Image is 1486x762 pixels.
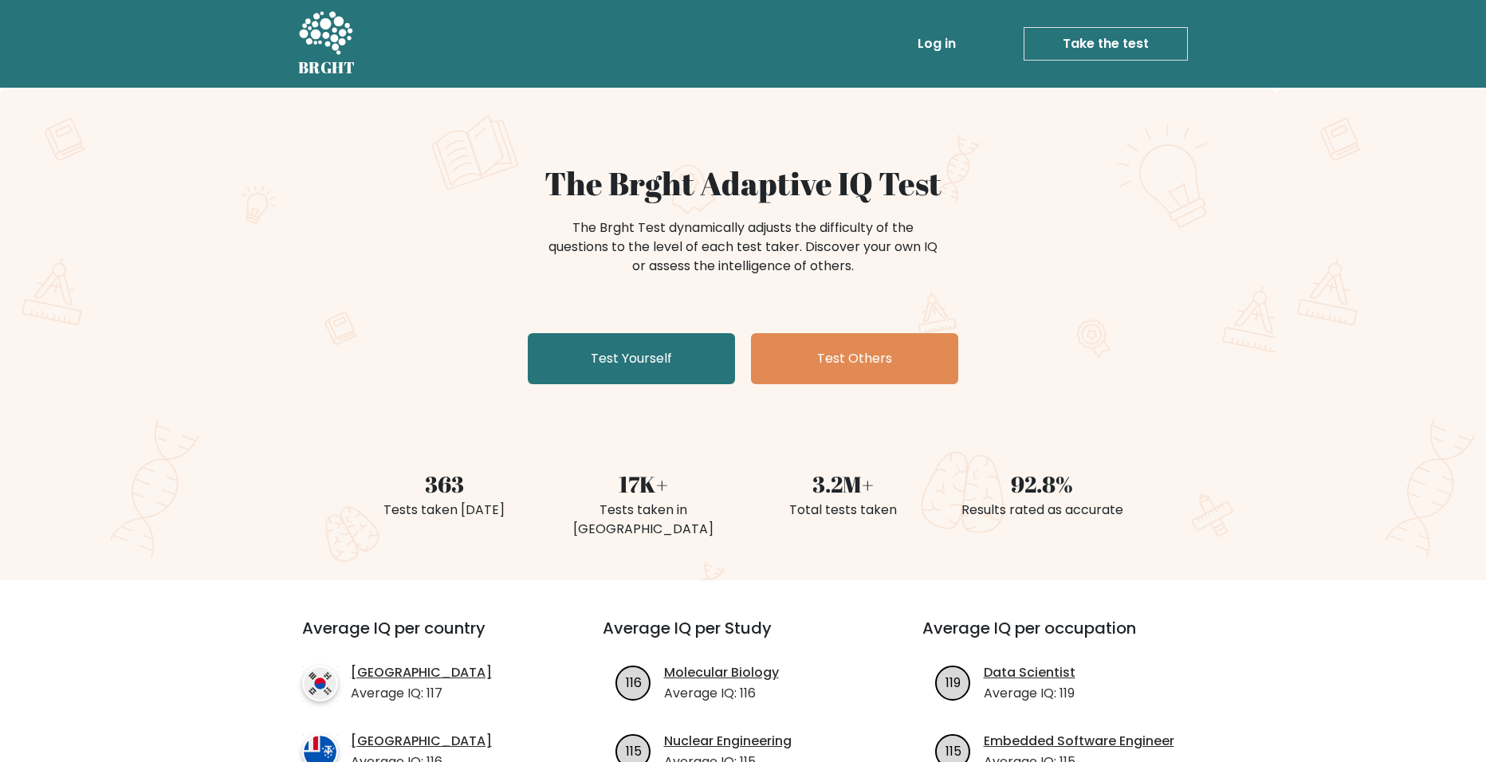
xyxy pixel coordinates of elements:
[952,467,1132,501] div: 92.8%
[753,501,933,520] div: Total tests taken
[298,6,356,81] a: BRGHT
[945,741,961,760] text: 115
[354,501,534,520] div: Tests taken [DATE]
[922,619,1204,657] h3: Average IQ per occupation
[984,663,1075,682] a: Data Scientist
[553,467,733,501] div: 17K+
[1024,27,1188,61] a: Take the test
[351,732,492,751] a: [GEOGRAPHIC_DATA]
[984,732,1174,751] a: Embedded Software Engineer
[664,684,779,703] p: Average IQ: 116
[351,684,492,703] p: Average IQ: 117
[945,673,961,691] text: 119
[603,619,884,657] h3: Average IQ per Study
[553,501,733,539] div: Tests taken in [GEOGRAPHIC_DATA]
[664,732,792,751] a: Nuclear Engineering
[302,666,338,701] img: country
[354,467,534,501] div: 363
[544,218,942,276] div: The Brght Test dynamically adjusts the difficulty of the questions to the level of each test take...
[625,741,641,760] text: 115
[625,673,641,691] text: 116
[302,619,545,657] h3: Average IQ per country
[298,58,356,77] h5: BRGHT
[952,501,1132,520] div: Results rated as accurate
[984,684,1075,703] p: Average IQ: 119
[911,28,962,60] a: Log in
[753,467,933,501] div: 3.2M+
[751,333,958,384] a: Test Others
[664,663,779,682] a: Molecular Biology
[354,164,1132,202] h1: The Brght Adaptive IQ Test
[351,663,492,682] a: [GEOGRAPHIC_DATA]
[528,333,735,384] a: Test Yourself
